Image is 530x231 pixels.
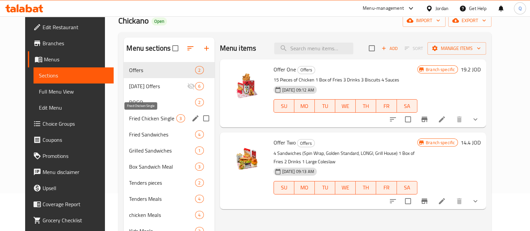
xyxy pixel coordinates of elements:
span: 2 [195,67,203,73]
div: items [195,147,203,155]
button: FR [376,99,397,113]
a: Menu disclaimer [28,164,114,180]
span: 4 [195,131,203,138]
span: Chickano [118,13,149,28]
span: Offer Two [274,137,296,148]
span: FR [379,101,394,111]
span: Branches [43,39,108,47]
span: FR [379,183,394,192]
h6: 19.2 JOD [461,65,481,74]
button: MO [294,181,315,194]
span: Menu disclaimer [43,168,108,176]
span: Q [518,5,521,12]
button: FR [376,181,397,194]
span: Open [152,18,167,24]
div: Box Sandwich Meal3 [124,159,214,175]
span: Edit Restaurant [43,23,108,31]
span: Branch specific [423,139,458,146]
h2: Menu sections [126,43,171,53]
div: Offers [297,139,315,147]
span: import [408,16,440,25]
div: Tenders Meals4 [124,191,214,207]
span: SA [400,183,415,192]
span: TH [358,101,373,111]
div: items [195,179,203,187]
span: Select to update [401,194,415,208]
button: MO [294,99,315,113]
span: Select section first [400,43,427,54]
input: search [274,43,353,54]
div: items [176,114,185,122]
span: Tenders Meals [129,195,195,203]
span: TH [358,183,373,192]
button: show more [467,193,483,209]
span: Manage items [433,44,481,53]
div: items [195,195,203,203]
button: Branch-specific-item [416,111,432,127]
span: 3 [177,115,184,122]
button: delete [451,193,467,209]
span: [DATE] Offers [129,82,187,90]
a: Coverage Report [28,196,114,212]
span: 3 [195,164,203,170]
span: Fried Sandwiches [129,130,195,138]
button: SA [397,181,417,194]
span: Add [380,45,399,52]
span: SU [277,101,292,111]
img: Offer Two [225,138,268,181]
span: Select to update [401,112,415,126]
div: Offers [129,66,195,74]
button: delete [451,111,467,127]
span: Sections [39,71,108,79]
button: TH [356,181,376,194]
div: items [195,130,203,138]
span: Upsell [43,184,108,192]
a: Coupons [28,132,114,148]
span: [DATE] 09:12 AM [280,87,317,93]
span: MO [297,183,312,192]
div: chicken Meals [129,211,195,219]
div: Jordan [435,5,449,12]
button: TU [315,99,335,113]
span: Box Sandwich Meal [129,163,195,171]
div: Tenders pieces2 [124,175,214,191]
span: Sort sections [182,40,198,56]
span: Coverage Report [43,200,108,208]
a: Menus [28,51,114,67]
span: Grilled Sandwiches [129,147,195,155]
button: show more [467,111,483,127]
a: Edit Menu [34,100,114,116]
span: Offer One [274,64,296,74]
span: Promotions [43,152,108,160]
div: Offers [297,66,315,74]
span: WE [338,101,353,111]
span: Select all sections [168,41,182,55]
span: Add item [379,43,400,54]
div: items [195,211,203,219]
span: Edit Menu [39,104,108,112]
span: Branch specific [423,66,458,73]
span: Choice Groups [43,120,108,128]
span: BOGO [129,98,195,106]
button: SA [397,99,417,113]
button: Add section [198,40,215,56]
div: Fried Sandwiches4 [124,126,214,142]
div: Tenders pieces [129,179,195,187]
div: items [195,66,203,74]
div: items [195,163,203,171]
span: TU [317,183,333,192]
div: Grilled Sandwiches1 [124,142,214,159]
a: Edit menu item [438,197,446,205]
span: MO [297,101,312,111]
span: Select section [365,41,379,55]
span: Fried Chicken Single [129,114,176,122]
span: Grocery Checklist [43,216,108,224]
button: TH [356,99,376,113]
button: WE [335,181,356,194]
span: SA [400,101,415,111]
span: 2 [195,99,203,106]
div: [DATE] Offers6 [124,78,214,94]
div: Fried Chicken Single3edit [124,110,214,126]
